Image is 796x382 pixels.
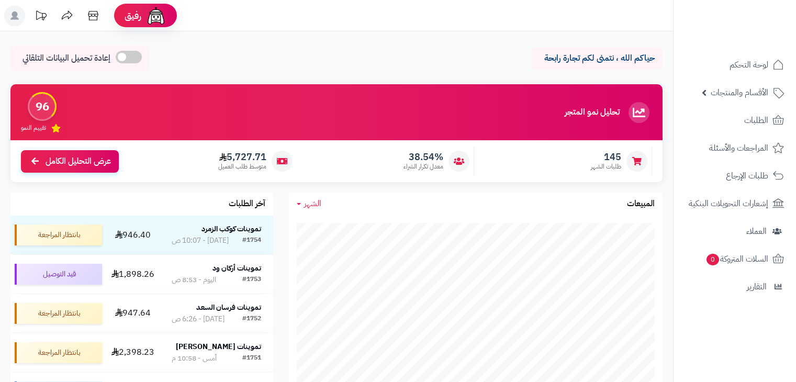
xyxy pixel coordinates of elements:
div: [DATE] - 6:26 ص [172,314,225,324]
span: إشعارات التحويلات البنكية [689,196,768,211]
a: الطلبات [680,108,790,133]
div: قيد التوصيل [15,264,102,285]
a: طلبات الإرجاع [680,163,790,188]
div: #1753 [242,275,261,285]
a: لوحة التحكم [680,52,790,77]
div: بانتظار المراجعة [15,342,102,363]
a: إشعارات التحويلات البنكية [680,191,790,216]
div: #1752 [242,314,261,324]
span: عرض التحليل الكامل [46,155,111,167]
a: السلات المتروكة0 [680,246,790,272]
a: التقارير [680,274,790,299]
span: طلبات الشهر [591,162,621,171]
span: رفيق [125,9,141,22]
span: الشهر [304,197,321,210]
span: معدل تكرار الشراء [403,162,443,171]
span: السلات المتروكة [705,252,768,266]
h3: تحليل نمو المتجر [565,108,620,117]
strong: تموينات [PERSON_NAME] [176,341,261,352]
p: حياكم الله ، نتمنى لكم تجارة رابحة [540,52,655,64]
span: 5,727.71 [218,151,266,163]
td: 947.64 [106,294,160,333]
a: العملاء [680,219,790,244]
td: 2,398.23 [106,333,160,372]
div: #1751 [242,353,261,364]
img: ai-face.png [145,5,166,26]
span: تقييم النمو [21,123,46,132]
a: عرض التحليل الكامل [21,150,119,173]
span: 38.54% [403,151,443,163]
span: 145 [591,151,621,163]
a: المراجعات والأسئلة [680,136,790,161]
h3: آخر الطلبات [229,199,265,209]
span: المراجعات والأسئلة [709,141,768,155]
div: بانتظار المراجعة [15,224,102,245]
div: #1754 [242,235,261,246]
span: إعادة تحميل البيانات التلقائي [23,52,110,64]
span: متوسط طلب العميل [218,162,266,171]
div: اليوم - 8:53 ص [172,275,216,285]
div: [DATE] - 10:07 ص [172,235,229,246]
span: 0 [707,254,719,265]
span: الطلبات [744,113,768,128]
span: طلبات الإرجاع [726,168,768,183]
span: العملاء [746,224,767,239]
a: الشهر [297,198,321,210]
span: لوحة التحكم [730,58,768,72]
h3: المبيعات [627,199,655,209]
img: logo-2.png [725,25,786,47]
span: الأقسام والمنتجات [711,85,768,100]
td: 946.40 [106,216,160,254]
strong: تموينات فرسان السعد [196,302,261,313]
a: تحديثات المنصة [28,5,54,29]
span: التقارير [747,279,767,294]
div: بانتظار المراجعة [15,303,102,324]
div: أمس - 10:58 م [172,353,217,364]
strong: تموينات أركان ود [212,263,261,274]
strong: تموينات كوكب الزمرد [201,223,261,234]
td: 1,898.26 [106,255,160,294]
